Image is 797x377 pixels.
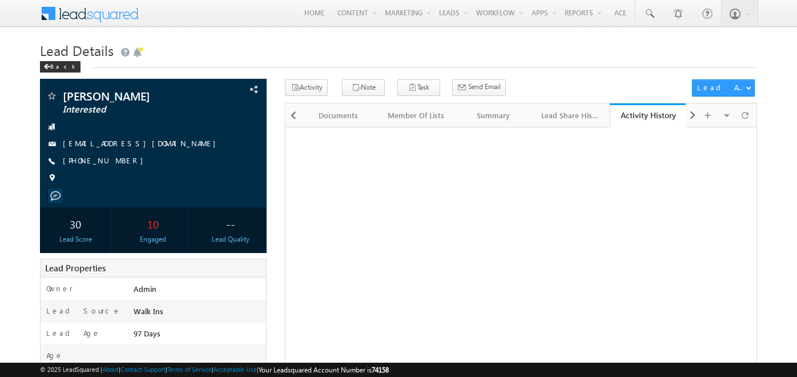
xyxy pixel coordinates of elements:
div: Walk Ins [131,306,266,322]
button: Send Email [452,79,506,96]
a: Member Of Lists [378,103,455,127]
span: Admin [134,284,156,294]
div: Lead Share History [541,109,599,122]
a: Terms of Service [167,366,212,373]
button: Lead Actions [692,79,755,97]
div: 10 [120,213,186,234]
a: Activity History [610,103,687,127]
a: Contact Support [120,366,166,373]
a: Acceptable Use [214,366,257,373]
div: Lead Quality [198,234,263,244]
a: Summary [455,103,532,127]
div: Lead Score [43,234,108,244]
label: Age [46,350,63,360]
a: Documents [300,103,377,127]
span: Send Email [468,82,501,92]
div: Summary [464,109,522,122]
span: [PERSON_NAME] [63,90,203,102]
div: Back [40,61,80,73]
label: Lead Age [46,328,100,338]
a: [EMAIL_ADDRESS][DOMAIN_NAME] [63,138,222,148]
div: 30 [43,213,108,234]
div: -- [198,213,263,234]
span: 74158 [372,366,389,374]
span: [PHONE_NUMBER] [63,155,149,167]
li: Lead Share History [532,103,609,126]
button: Activity [285,79,328,96]
span: Your Leadsquared Account Number is [259,366,389,374]
a: About [102,366,119,373]
div: Member Of Lists [387,109,445,122]
div: Lead Actions [697,82,746,93]
span: © 2025 LeadSquared | | | | | [40,364,389,375]
button: Task [397,79,440,96]
button: Note [342,79,385,96]
div: Engaged [120,234,186,244]
span: Interested [63,104,203,115]
a: Back [40,61,86,70]
div: Activity History [618,110,678,121]
span: Lead Properties [45,262,106,274]
label: Lead Source [46,306,121,316]
a: Lead Share History [532,103,609,127]
label: Owner [46,283,73,294]
span: Lead Details [40,41,114,59]
div: 97 Days [131,328,266,344]
div: Documents [309,109,367,122]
